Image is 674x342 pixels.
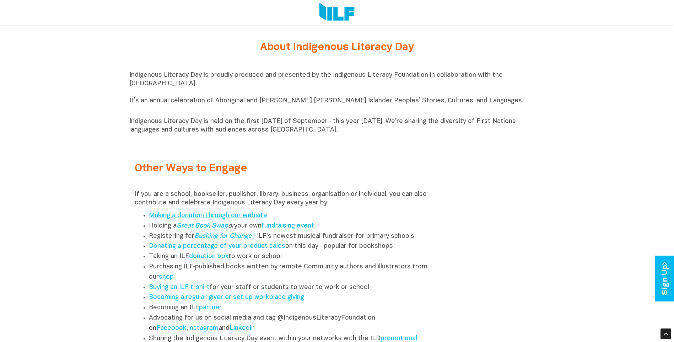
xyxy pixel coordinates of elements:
a: fundraising event [261,223,314,229]
li: for your staff or students to wear to work or school [149,283,436,293]
em: or [177,223,234,229]
a: Donating a percentage of your product sales [149,243,285,249]
p: Indigenous Literacy Day is held on the first [DATE] of September ‑ this year [DATE]. We’re sharin... [129,117,545,134]
a: shop [159,274,174,280]
a: Instagram [188,325,219,331]
a: Linkedin [230,325,255,331]
div: Scroll Back to Top [660,328,671,339]
a: Facebook [156,325,187,331]
p: Indigenous Literacy Day is proudly produced and presented by the Indigenous Literacy Foundation i... [129,71,545,114]
img: Logo [319,3,355,22]
a: partner [199,305,222,311]
a: Buying an ILF t-shirt [149,284,210,290]
a: donation box [189,253,228,260]
li: Taking an ILF to work or school [149,252,436,262]
a: Great Book Swap [177,223,228,229]
a: Making a donation through our website [149,213,267,219]
a: Becoming a regular giver or set up workplace giving [149,294,304,300]
h2: Other Ways to Engage [135,163,436,175]
li: Holding a your own [149,221,436,231]
p: If you are a school, bookseller, publisher, library, business, organisation or individual, you ca... [135,190,436,207]
li: on this day ‑ popular for bookshops! [149,241,436,252]
h2: About Indigenous Literacy Day [204,42,470,53]
li: Advocating for us on social media and tag @IndigenousLiteracyFoundation on , and [149,313,436,334]
li: Purchasing ILF‑published books written by remote Community authors and illustrators from our [149,262,436,283]
li: Becoming an ILF [149,303,436,313]
li: Registering for ‑ ILF's newest musical fundraiser for primary schools [149,231,436,242]
a: Busking for Change [194,233,252,239]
